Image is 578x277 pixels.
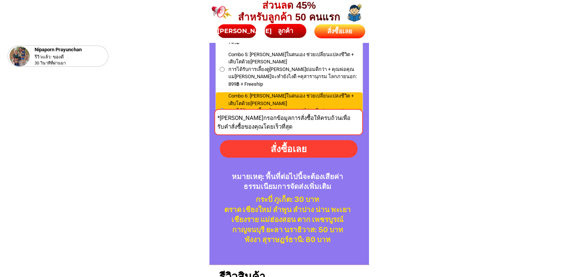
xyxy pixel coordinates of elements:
span: *[PERSON_NAME]กรอกข้อมูลการสั่งซื้อให้ครบถ้วนเพื่อรับคำสั่งซื้อของคุณโดยเร็วที่สุด [217,115,350,130]
div: ลูกค้า [264,26,307,36]
input: Combo 6: [PERSON_NAME]ในตนเอง ช่วยเปลี่ยนแปลงชีวิต + เติบโตด้วย[PERSON_NAME]การได้รับการเลี้ยงดู[... [220,108,225,113]
span: Combo 5: [PERSON_NAME]ในตนเอง ช่วยเปลี่ยนแปลงชีวิต + เติบโตด้วย[PERSON_NAME] การได้รับการเลี้ยงดู... [228,51,363,88]
span: Combo 6: [PERSON_NAME]ในตนเอง ช่วยเปลี่ยนแปลงชีวิต + เติบโตด้วย[PERSON_NAME] การได้รับการเลี้ยงดู... [228,92,363,129]
div: สั่งซื้อเลย [314,26,366,36]
input: Combo 5: [PERSON_NAME]ในตนเอง ช่วยเปลี่ยนแปลงชีวิต + เติบโตด้วย[PERSON_NAME]การได้รับการเลี้ยงดู[... [220,67,225,72]
p: หมายเหตุ: พื้นที่ต่อไปนี้จะต้องเสียค่าธรรมเนียมการจัดส่งเพิ่มเติม [217,172,358,192]
div: สั่งซื้อเลย [218,142,359,156]
span: [PERSON_NAME] [217,27,273,35]
p: กระบี่ ภูเก็ต: 30 บาท ตราด เชียงใหม่ ลำพูน ลำปาง น่าน พะเยา เชียงราย แม่ฮ่องสอน ตาก เพชรบูรณ์ กาญ... [217,194,358,245]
